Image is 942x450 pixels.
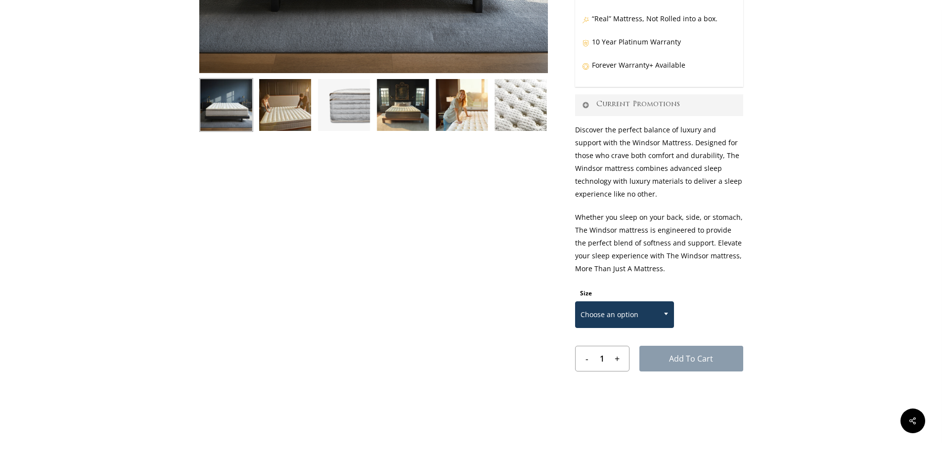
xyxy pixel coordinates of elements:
p: 10 Year Platinum Warranty [582,36,736,59]
input: Product quantity [592,346,611,371]
button: Add to cart [639,346,743,371]
p: “Real” Mattress, Not Rolled into a box. [582,12,736,36]
p: Forever Warranty+ Available [582,59,736,82]
img: Windsor-Side-Profile-HD-Closeup [317,78,371,132]
img: Windsor In NH Manor [376,78,430,132]
input: - [576,346,593,371]
a: Current Promotions [575,94,743,116]
img: Windsor-Condo-Shoot-Joane-and-eric feel the plush pillow top. [258,78,312,132]
img: Windsor In Studio [199,78,253,132]
p: Discover the perfect balance of luxury and support with the Windsor Mattress. Designed for those ... [575,123,743,211]
iframe: Secure express checkout frame [585,383,733,411]
p: Whether you sleep on your back, side, or stomach, The Windsor mattress is engineered to provide t... [575,211,743,286]
input: + [612,346,629,371]
span: Choose an option [575,301,674,328]
label: Size [580,289,592,297]
span: Choose an option [576,304,673,325]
